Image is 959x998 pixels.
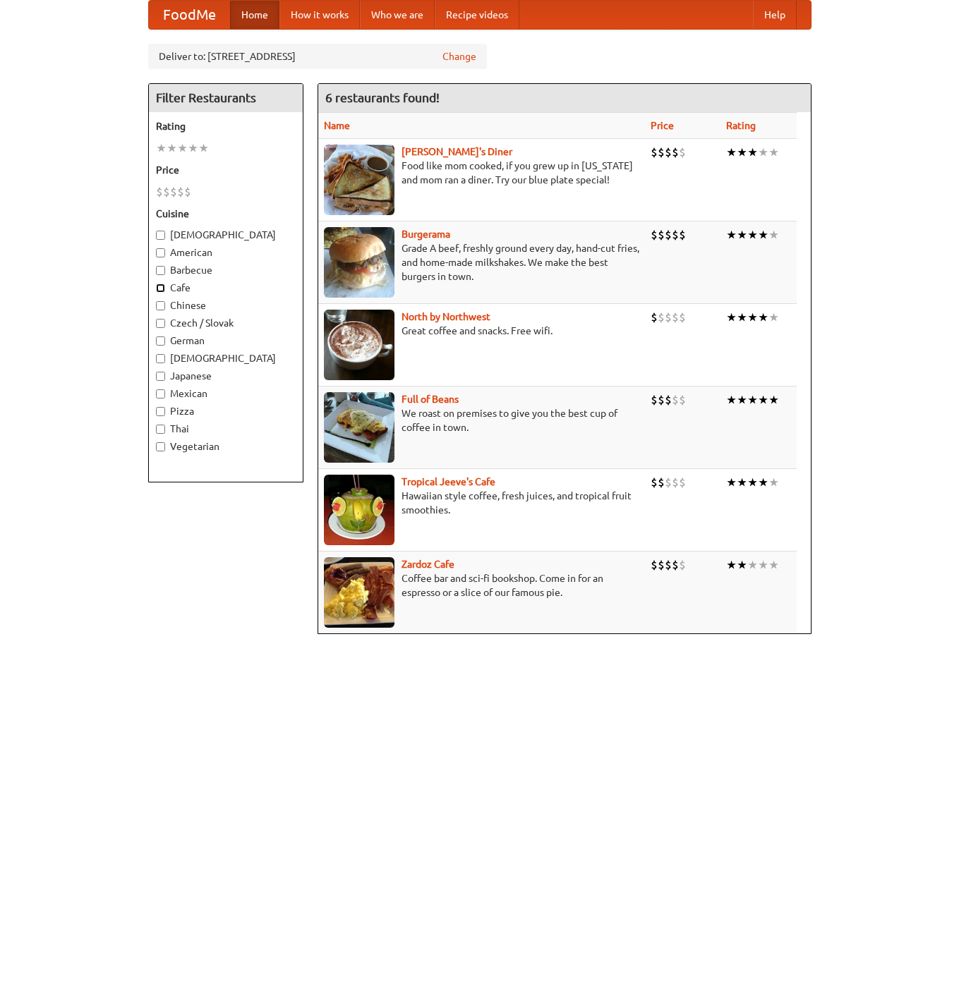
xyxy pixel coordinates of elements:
[726,227,737,243] li: ★
[679,557,686,573] li: $
[156,422,296,436] label: Thai
[658,557,665,573] li: $
[651,392,658,408] li: $
[726,557,737,573] li: ★
[325,91,440,104] ng-pluralize: 6 restaurants found!
[658,227,665,243] li: $
[360,1,435,29] a: Who we are
[156,351,296,365] label: [DEMOGRAPHIC_DATA]
[672,145,679,160] li: $
[658,392,665,408] li: $
[651,145,658,160] li: $
[658,310,665,325] li: $
[177,184,184,200] li: $
[672,475,679,490] li: $
[737,475,747,490] li: ★
[402,394,459,405] b: Full of Beans
[156,425,165,434] input: Thai
[747,227,758,243] li: ★
[156,245,296,260] label: American
[651,120,674,131] a: Price
[402,476,495,487] a: Tropical Jeeve's Cafe
[651,227,658,243] li: $
[747,392,758,408] li: ★
[156,439,296,454] label: Vegetarian
[665,310,672,325] li: $
[324,489,639,517] p: Hawaiian style coffee, fresh juices, and tropical fruit smoothies.
[156,369,296,383] label: Japanese
[156,207,296,221] h5: Cuisine
[726,120,756,131] a: Rating
[672,557,679,573] li: $
[737,310,747,325] li: ★
[665,475,672,490] li: $
[651,310,658,325] li: $
[679,310,686,325] li: $
[170,184,177,200] li: $
[665,145,672,160] li: $
[156,184,163,200] li: $
[726,310,737,325] li: ★
[442,49,476,63] a: Change
[658,475,665,490] li: $
[758,145,768,160] li: ★
[679,227,686,243] li: $
[651,557,658,573] li: $
[156,298,296,312] label: Chinese
[149,84,303,112] h4: Filter Restaurants
[156,140,167,156] li: ★
[156,389,165,398] input: Mexican
[230,1,279,29] a: Home
[324,310,394,380] img: north.jpg
[435,1,519,29] a: Recipe videos
[177,140,188,156] li: ★
[156,266,165,275] input: Barbecue
[737,392,747,408] li: ★
[156,336,165,346] input: German
[758,310,768,325] li: ★
[672,310,679,325] li: $
[156,231,165,240] input: [DEMOGRAPHIC_DATA]
[747,557,758,573] li: ★
[658,145,665,160] li: $
[726,145,737,160] li: ★
[156,407,165,416] input: Pizza
[324,406,639,434] p: We roast on premises to give you the best cup of coffee in town.
[758,392,768,408] li: ★
[737,557,747,573] li: ★
[402,146,512,157] a: [PERSON_NAME]'s Diner
[324,324,639,338] p: Great coffee and snacks. Free wifi.
[758,227,768,243] li: ★
[651,475,658,490] li: $
[156,119,296,133] h5: Rating
[324,571,639,600] p: Coffee bar and sci-fi bookshop. Come in for an espresso or a slice of our famous pie.
[753,1,797,29] a: Help
[737,227,747,243] li: ★
[324,227,394,298] img: burgerama.jpg
[402,559,454,570] b: Zardoz Cafe
[156,372,165,381] input: Japanese
[324,120,350,131] a: Name
[167,140,177,156] li: ★
[156,404,296,418] label: Pizza
[665,227,672,243] li: $
[747,145,758,160] li: ★
[156,228,296,242] label: [DEMOGRAPHIC_DATA]
[198,140,209,156] li: ★
[726,475,737,490] li: ★
[156,319,165,328] input: Czech / Slovak
[324,557,394,628] img: zardoz.jpg
[679,475,686,490] li: $
[279,1,360,29] a: How it works
[156,163,296,177] h5: Price
[156,281,296,295] label: Cafe
[726,392,737,408] li: ★
[163,184,170,200] li: $
[758,557,768,573] li: ★
[148,44,487,69] div: Deliver to: [STREET_ADDRESS]
[402,229,450,240] a: Burgerama
[665,557,672,573] li: $
[324,145,394,215] img: sallys.jpg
